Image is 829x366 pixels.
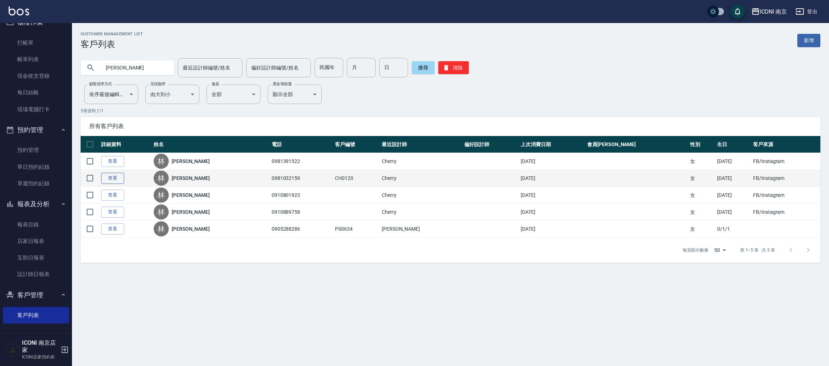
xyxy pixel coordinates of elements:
td: Cherry [380,204,462,221]
a: 報表目錄 [3,216,69,233]
div: 顯示全部 [268,85,322,104]
td: Cherry [380,170,462,187]
div: 全部 [207,85,261,104]
label: 顧客排序方式 [89,81,112,87]
td: 0981391522 [270,153,333,170]
p: ICONI店家預約表 [22,354,59,360]
td: 女 [688,170,715,187]
h3: 客戶列表 [81,39,143,49]
td: [DATE] [715,153,751,170]
div: 林 [154,171,169,186]
th: 詳細資料 [99,136,152,153]
td: [PERSON_NAME] [380,221,462,238]
h5: ICONI 南京店家 [22,339,59,354]
div: 林 [154,221,169,236]
td: 0910889758 [270,204,333,221]
a: 單日預約紀錄 [3,159,69,175]
label: 會員 [212,81,219,87]
button: save [730,4,745,19]
th: 姓名 [152,136,270,153]
td: 0910801923 [270,187,333,204]
div: 林 [154,204,169,220]
p: 每頁顯示數量 [683,247,708,253]
span: 所有客戶列表 [89,123,812,130]
a: 打帳單 [3,35,69,51]
div: 依序最後編輯時間 [84,85,138,104]
th: 上次消費日期 [519,136,585,153]
td: 0/1/1 [715,221,751,238]
button: 清除 [438,61,469,74]
img: Person [6,343,20,357]
label: 黑名單篩選 [273,81,291,87]
td: CH0120 [333,170,380,187]
td: 女 [688,221,715,238]
a: 單週預約紀錄 [3,175,69,192]
td: FB/Instagram [751,187,820,204]
td: [DATE] [715,187,751,204]
button: 搜尋 [412,61,435,74]
td: 女 [688,153,715,170]
td: Cherry [380,187,462,204]
th: 性別 [688,136,715,153]
button: ICONI 南京 [748,4,790,19]
a: [PERSON_NAME] [172,191,210,199]
a: 現場電腦打卡 [3,101,69,118]
th: 電話 [270,136,333,153]
th: 偏好設計師 [462,136,519,153]
a: [PERSON_NAME] [172,225,210,232]
td: Cherry [380,153,462,170]
th: 最近設計師 [380,136,462,153]
td: [DATE] [519,204,585,221]
td: 0905288286 [270,221,333,238]
a: 設計師日報表 [3,266,69,283]
div: ICONI 南京 [760,7,787,16]
div: 林 [154,187,169,203]
a: 帳單列表 [3,51,69,68]
input: 搜尋關鍵字 [101,58,168,77]
a: 店家日報表 [3,233,69,249]
div: 林 [154,154,169,169]
div: 由大到小 [145,85,199,104]
label: 呈現順序 [150,81,166,87]
td: FB/Instagram [751,153,820,170]
a: 互助日報表 [3,249,69,266]
a: 查看 [101,223,124,235]
div: 50 [711,240,729,260]
td: 女 [688,187,715,204]
button: 登出 [793,5,820,18]
a: 新增 [797,34,820,47]
a: [PERSON_NAME] [172,158,210,165]
img: Logo [9,6,29,15]
a: 每日結帳 [3,84,69,101]
td: [DATE] [519,221,585,238]
p: 5 筆資料, 1 / 1 [81,108,820,114]
a: 客戶列表 [3,307,69,324]
a: 查看 [101,207,124,218]
button: 客戶管理 [3,286,69,304]
a: [PERSON_NAME] [172,208,210,216]
a: 查看 [101,156,124,167]
td: [DATE] [519,187,585,204]
a: 查看 [101,173,124,184]
p: 第 1–5 筆 共 5 筆 [740,247,775,253]
td: FB/Instagram [751,204,820,221]
td: [DATE] [715,170,751,187]
th: 客戶來源 [751,136,820,153]
th: 會員[PERSON_NAME] [585,136,688,153]
td: 女 [688,204,715,221]
th: 生日 [715,136,751,153]
td: PS0634 [333,221,380,238]
a: 預約管理 [3,142,69,158]
a: 現金收支登錄 [3,68,69,84]
button: 報表及分析 [3,195,69,213]
a: [PERSON_NAME] [172,175,210,182]
td: FB/Instagram [751,170,820,187]
td: [DATE] [715,204,751,221]
td: [DATE] [519,153,585,170]
th: 客戶編號 [333,136,380,153]
h2: Customer Management List [81,32,143,36]
td: [DATE] [519,170,585,187]
button: 預約管理 [3,121,69,139]
a: 查看 [101,190,124,201]
td: 0981032159 [270,170,333,187]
